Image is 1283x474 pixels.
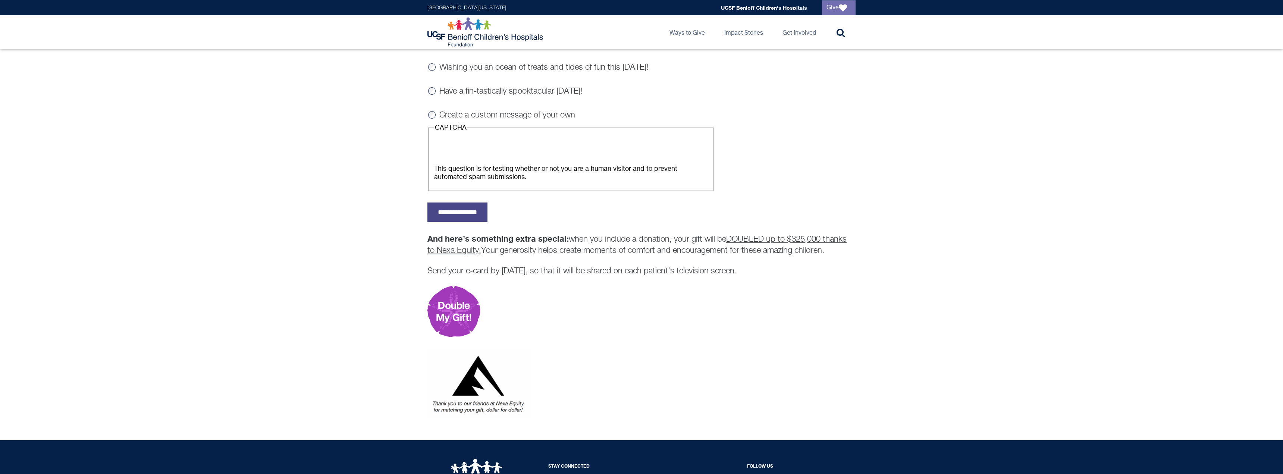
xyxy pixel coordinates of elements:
a: [GEOGRAPHIC_DATA][US_STATE] [427,5,506,10]
a: Ways to Give [664,15,711,49]
a: Impact Stories [718,15,769,49]
iframe: Widget containing checkbox for hCaptcha security challenge [434,134,547,163]
u: DOUBLED up to $325,000 thanks to Nexa Equity. [427,235,847,255]
a: UCSF Benioff Children's Hospitals [721,4,807,11]
img: Thank you Nexa [427,349,531,418]
a: Make a gift [427,332,480,338]
label: Create a custom message of your own [439,111,575,119]
label: Wishing you an ocean of treats and tides of fun this [DATE]! [439,63,648,72]
p: Send your e-card by [DATE], so that it will be shared on each patient’s television screen. [427,266,856,277]
label: Have a fin-tastically spooktacular [DATE]! [439,87,582,95]
a: Get Involved [777,15,822,49]
img: Logo for UCSF Benioff Children's Hospitals Foundation [427,17,545,47]
div: This question is for testing whether or not you are a human visitor and to prevent automated spam... [434,165,708,181]
img: Double my gift [427,286,480,337]
strong: And here’s something extra special: [427,234,569,244]
p: when you include a donation, your gift will be Your generosity helps create moments of comfort an... [427,233,856,256]
a: Give [822,0,856,15]
legend: CAPTCHA [434,124,467,132]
